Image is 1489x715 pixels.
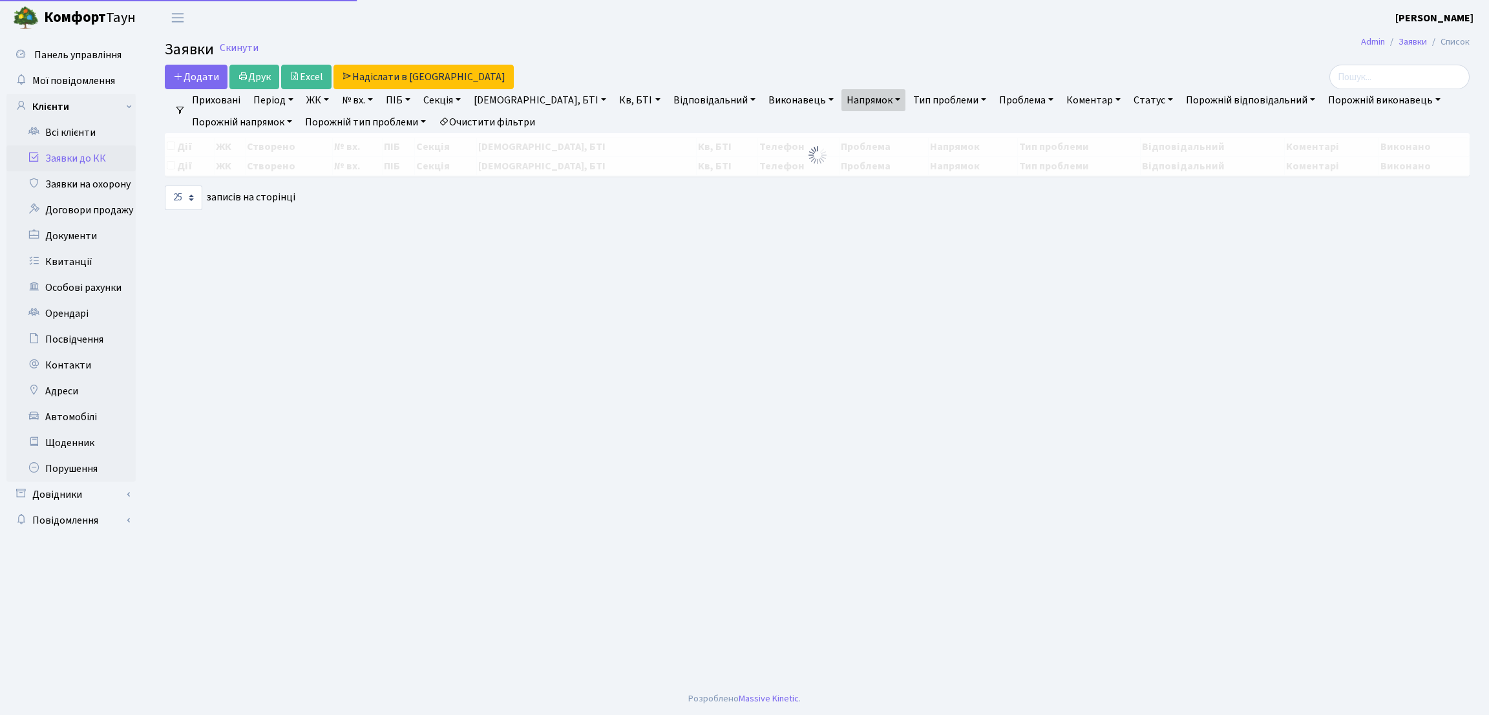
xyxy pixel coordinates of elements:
a: Секція [418,89,466,111]
a: Клієнти [6,94,136,120]
a: Адреси [6,378,136,404]
a: Посвідчення [6,326,136,352]
img: Обробка... [807,145,828,165]
span: Заявки [165,38,214,61]
a: Проблема [994,89,1059,111]
a: Приховані [187,89,246,111]
a: Орендарі [6,301,136,326]
select: записів на сторінці [165,186,202,210]
a: Панель управління [6,42,136,68]
a: [DEMOGRAPHIC_DATA], БТІ [469,89,611,111]
b: [PERSON_NAME] [1395,11,1473,25]
a: Надіслати в [GEOGRAPHIC_DATA] [333,65,514,89]
a: Контакти [6,352,136,378]
a: Тип проблеми [908,89,991,111]
a: Напрямок [841,89,905,111]
a: Скинути [220,42,259,54]
a: Особові рахунки [6,275,136,301]
span: Таун [44,7,136,29]
span: Додати [173,70,219,84]
a: Договори продажу [6,197,136,223]
a: Очистити фільтри [434,111,540,133]
b: Комфорт [44,7,106,28]
a: Заявки до КК [6,145,136,171]
a: Admin [1361,35,1385,48]
a: Додати [165,65,227,89]
a: Excel [281,65,332,89]
a: Порушення [6,456,136,482]
a: Період [248,89,299,111]
a: Виконавець [763,89,839,111]
a: Документи [6,223,136,249]
a: Щоденник [6,430,136,456]
a: Повідомлення [6,507,136,533]
a: № вх. [337,89,378,111]
a: ПІБ [381,89,416,111]
a: Заявки [1399,35,1427,48]
a: Порожній напрямок [187,111,297,133]
a: Кв, БТІ [614,89,665,111]
a: Відповідальний [668,89,761,111]
input: Пошук... [1329,65,1470,89]
a: Автомобілі [6,404,136,430]
a: Заявки на охорону [6,171,136,197]
img: logo.png [13,5,39,31]
label: записів на сторінці [165,186,295,210]
span: Панель управління [34,48,121,62]
a: Статус [1128,89,1178,111]
div: Розроблено . [688,692,801,706]
a: Всі клієнти [6,120,136,145]
a: Квитанції [6,249,136,275]
a: Коментар [1061,89,1126,111]
a: Друк [229,65,279,89]
span: Мої повідомлення [32,74,115,88]
a: [PERSON_NAME] [1395,10,1473,26]
a: Порожній тип проблеми [300,111,431,133]
a: Довідники [6,482,136,507]
nav: breadcrumb [1342,28,1489,56]
a: Massive Kinetic [739,692,799,705]
a: Мої повідомлення [6,68,136,94]
button: Переключити навігацію [162,7,194,28]
a: Порожній виконавець [1323,89,1446,111]
a: ЖК [301,89,334,111]
a: Порожній відповідальний [1181,89,1320,111]
li: Список [1427,35,1470,49]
